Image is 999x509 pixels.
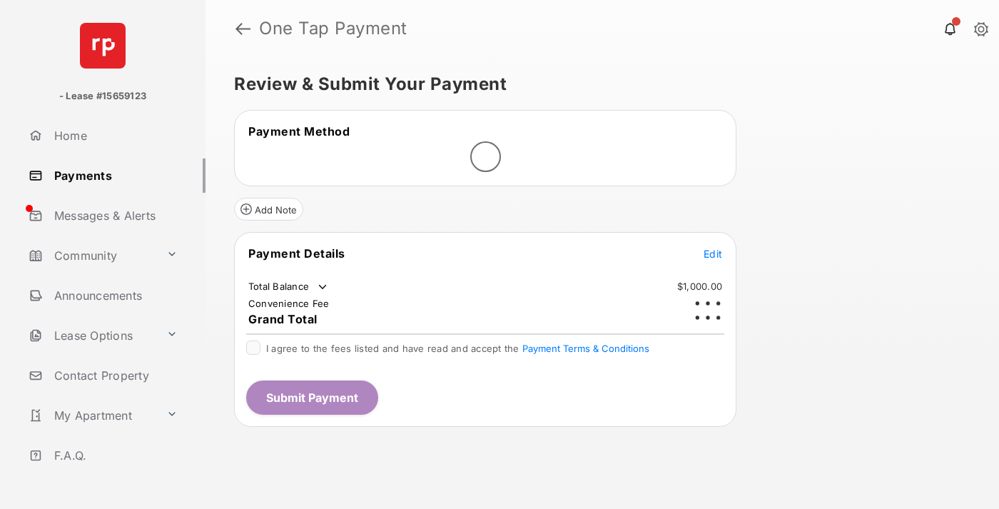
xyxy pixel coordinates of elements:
[23,318,161,353] a: Lease Options
[248,312,318,326] span: Grand Total
[23,438,206,473] a: F.A.Q.
[676,280,723,293] td: $1,000.00
[234,198,303,221] button: Add Note
[704,248,722,260] span: Edit
[23,398,161,433] a: My Apartment
[23,238,161,273] a: Community
[23,198,206,233] a: Messages & Alerts
[248,246,345,261] span: Payment Details
[266,343,649,354] span: I agree to the fees listed and have read and accept the
[23,119,206,153] a: Home
[23,278,206,313] a: Announcements
[80,23,126,69] img: svg+xml;base64,PHN2ZyB4bWxucz0iaHR0cDovL3d3dy53My5vcmcvMjAwMC9zdmciIHdpZHRoPSI2NCIgaGVpZ2h0PSI2NC...
[259,20,407,37] strong: One Tap Payment
[248,280,330,294] td: Total Balance
[704,246,722,261] button: Edit
[522,343,649,354] button: I agree to the fees listed and have read and accept the
[234,76,959,93] h5: Review & Submit Your Payment
[248,124,350,138] span: Payment Method
[246,381,378,415] button: Submit Payment
[23,358,206,393] a: Contact Property
[248,297,330,310] td: Convenience Fee
[23,158,206,193] a: Payments
[59,89,146,104] p: - Lease #15659123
